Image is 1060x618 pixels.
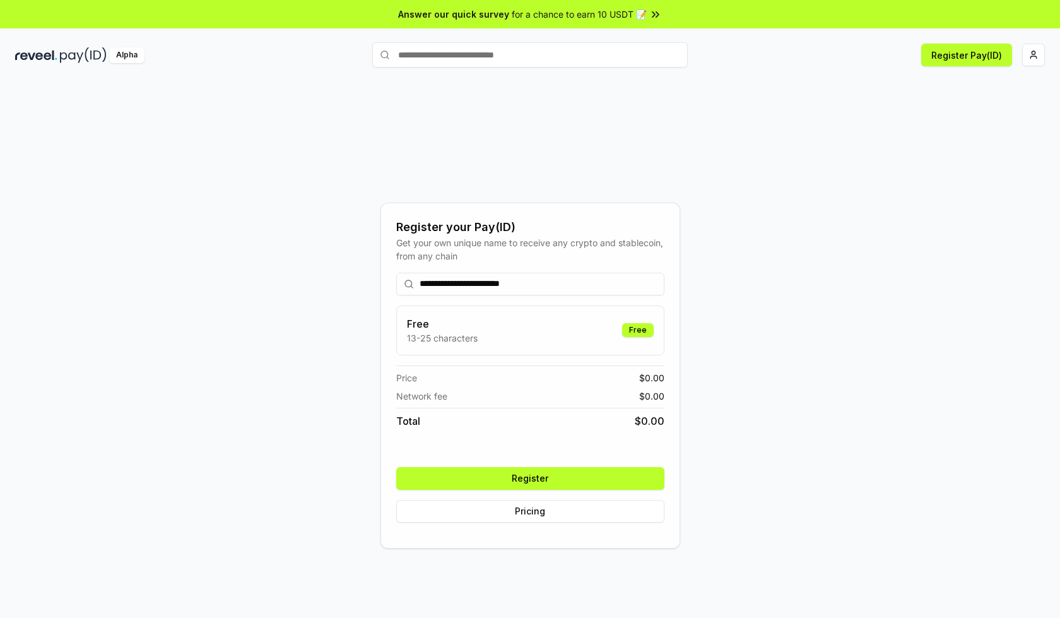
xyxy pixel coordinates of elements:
button: Register Pay(ID) [921,44,1012,66]
p: 13-25 characters [407,331,478,345]
button: Pricing [396,500,664,523]
img: pay_id [60,47,107,63]
span: Total [396,413,420,429]
span: Network fee [396,389,447,403]
div: Register your Pay(ID) [396,218,664,236]
span: $ 0.00 [639,389,664,403]
span: Price [396,371,417,384]
span: Answer our quick survey [398,8,509,21]
span: $ 0.00 [639,371,664,384]
span: for a chance to earn 10 USDT 📝 [512,8,647,21]
img: reveel_dark [15,47,57,63]
div: Alpha [109,47,144,63]
h3: Free [407,316,478,331]
span: $ 0.00 [635,413,664,429]
div: Get your own unique name to receive any crypto and stablecoin, from any chain [396,236,664,263]
button: Register [396,467,664,490]
div: Free [622,323,654,337]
